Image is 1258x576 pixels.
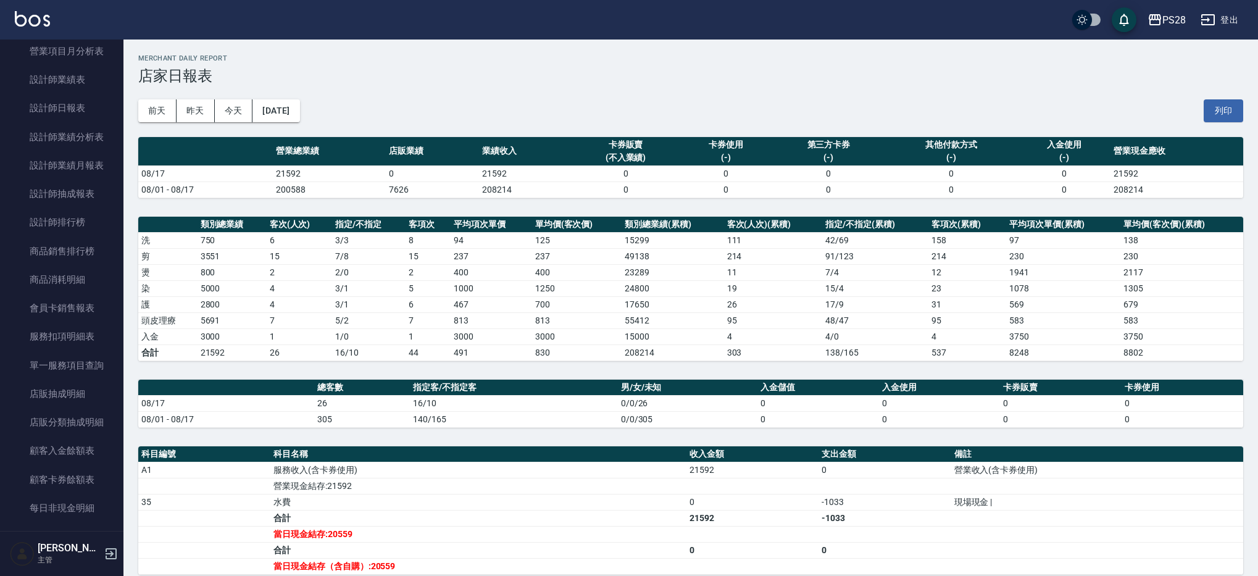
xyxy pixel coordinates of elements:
[198,296,267,312] td: 2800
[686,542,819,558] td: 0
[572,182,679,198] td: 0
[138,344,198,361] td: 合計
[618,395,757,411] td: 0/0/26
[273,137,386,166] th: 營業總業績
[532,344,622,361] td: 830
[332,248,406,264] td: 7 / 8
[38,554,101,566] p: 主管
[5,65,119,94] a: 設計師業績表
[198,217,267,233] th: 類別總業績
[1120,232,1243,248] td: 138
[1120,328,1243,344] td: 3750
[951,446,1243,462] th: 備註
[270,478,686,494] td: 營業現金結存:21592
[177,99,215,122] button: 昨天
[682,138,769,151] div: 卡券使用
[888,151,1015,164] div: (-)
[451,264,532,280] td: 400
[772,165,885,182] td: 0
[406,328,451,344] td: 1
[1196,9,1243,31] button: 登出
[679,165,772,182] td: 0
[572,165,679,182] td: 0
[406,312,451,328] td: 7
[622,264,723,280] td: 23289
[775,151,882,164] div: (-)
[1000,380,1122,396] th: 卡券販賣
[406,280,451,296] td: 5
[273,182,386,198] td: 200588
[757,380,879,396] th: 入金儲值
[1204,99,1243,122] button: 列印
[267,232,332,248] td: 6
[622,344,723,361] td: 208214
[888,138,1015,151] div: 其他付款方式
[1017,182,1110,198] td: 0
[386,182,479,198] td: 7626
[5,380,119,408] a: 店販抽成明細
[198,344,267,361] td: 21592
[1000,395,1122,411] td: 0
[5,465,119,494] a: 顧客卡券餘額表
[406,248,451,264] td: 15
[410,411,618,427] td: 140/165
[198,280,267,296] td: 5000
[928,280,1006,296] td: 23
[332,280,406,296] td: 3 / 1
[1006,280,1120,296] td: 1078
[332,264,406,280] td: 2 / 0
[879,380,1001,396] th: 入金使用
[1120,264,1243,280] td: 2117
[406,344,451,361] td: 44
[198,248,267,264] td: 3551
[532,264,622,280] td: 400
[138,446,1243,575] table: a dense table
[451,280,532,296] td: 1000
[273,165,386,182] td: 21592
[198,328,267,344] td: 3000
[5,237,119,265] a: 商品銷售排行榜
[1120,344,1243,361] td: 8802
[724,312,823,328] td: 95
[386,165,479,182] td: 0
[682,151,769,164] div: (-)
[270,462,686,478] td: 服務收入(含卡券使用)
[138,380,1243,428] table: a dense table
[479,182,572,198] td: 208214
[679,182,772,198] td: 0
[1122,395,1243,411] td: 0
[686,462,819,478] td: 21592
[332,312,406,328] td: 5 / 2
[1006,344,1120,361] td: 8248
[686,446,819,462] th: 收入金額
[252,99,299,122] button: [DATE]
[1162,12,1186,28] div: PS28
[270,494,686,510] td: 水費
[138,280,198,296] td: 染
[5,37,119,65] a: 營業項目月分析表
[267,296,332,312] td: 4
[819,446,951,462] th: 支出金額
[724,264,823,280] td: 11
[267,217,332,233] th: 客次(人次)
[5,208,119,236] a: 設計師排行榜
[1122,411,1243,427] td: 0
[532,217,622,233] th: 單均價(客次價)
[928,264,1006,280] td: 12
[5,494,119,522] a: 每日非現金明細
[5,522,119,551] a: 每日收支明細
[1006,217,1120,233] th: 平均項次單價(累積)
[1020,151,1107,164] div: (-)
[532,232,622,248] td: 125
[138,264,198,280] td: 燙
[532,328,622,344] td: 3000
[451,248,532,264] td: 237
[724,217,823,233] th: 客次(人次)(累積)
[406,264,451,280] td: 2
[479,165,572,182] td: 21592
[451,312,532,328] td: 813
[406,296,451,312] td: 6
[1006,296,1120,312] td: 569
[686,494,819,510] td: 0
[5,94,119,122] a: 設計師日報表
